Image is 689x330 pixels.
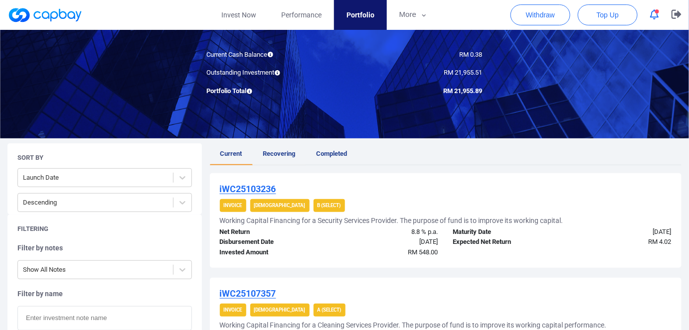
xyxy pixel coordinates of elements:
u: iWC25107357 [220,288,276,299]
span: Top Up [597,10,619,20]
div: Net Return [212,227,329,237]
div: Outstanding Investment [199,68,344,78]
button: Withdraw [511,4,570,25]
div: Invested Amount [212,247,329,258]
span: Portfolio [346,9,374,20]
strong: [DEMOGRAPHIC_DATA] [254,203,306,208]
div: Current Cash Balance [199,50,344,60]
h5: Sort By [17,153,43,162]
h5: Working Capital Financing for a Cleaning Services Provider. The purpose of fund is to improve its... [220,321,607,330]
h5: Filtering [17,224,48,233]
span: RM 0.38 [459,51,482,58]
strong: B (Select) [318,203,341,208]
div: [DATE] [329,237,446,247]
div: Disbursement Date [212,237,329,247]
strong: Invoice [224,307,242,313]
span: Current [220,150,242,157]
h5: Filter by name [17,289,192,298]
div: 8.8 % p.a. [329,227,446,237]
u: iWC25103236 [220,184,276,194]
button: Top Up [578,4,638,25]
div: Portfolio Total [199,86,344,97]
span: Completed [317,150,347,157]
span: Performance [281,9,322,20]
strong: [DEMOGRAPHIC_DATA] [254,307,306,313]
strong: Invoice [224,203,242,208]
span: RM 21,955.51 [444,69,482,76]
span: RM 4.02 [649,238,672,245]
div: [DATE] [562,227,679,237]
div: Expected Net Return [446,237,562,247]
span: Recovering [263,150,296,157]
div: Maturity Date [446,227,562,237]
span: RM 21,955.89 [443,87,482,95]
h5: Working Capital Financing for a Security Services Provider. The purpose of fund is to improve its... [220,216,563,225]
strong: A (Select) [318,307,342,313]
h5: Filter by notes [17,243,192,252]
span: RM 548.00 [408,248,438,256]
